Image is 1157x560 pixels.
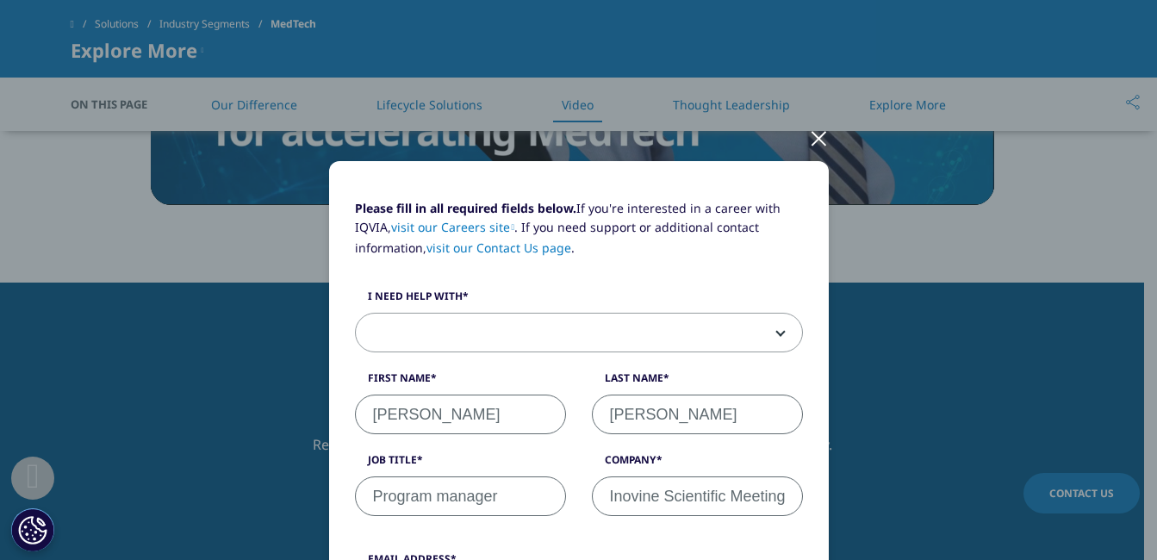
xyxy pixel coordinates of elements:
button: Cookies Settings [11,508,54,551]
a: visit our Contact Us page [426,240,571,256]
label: Last Name [592,370,803,395]
p: If you're interested in a career with IQVIA, . If you need support or additional contact informat... [355,199,803,271]
label: First Name [355,370,566,395]
label: I need help with [355,289,803,313]
a: visit our Careers site [391,219,515,235]
strong: Please fill in all required fields below. [355,200,576,216]
label: Job Title [355,452,566,476]
label: Company [592,452,803,476]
